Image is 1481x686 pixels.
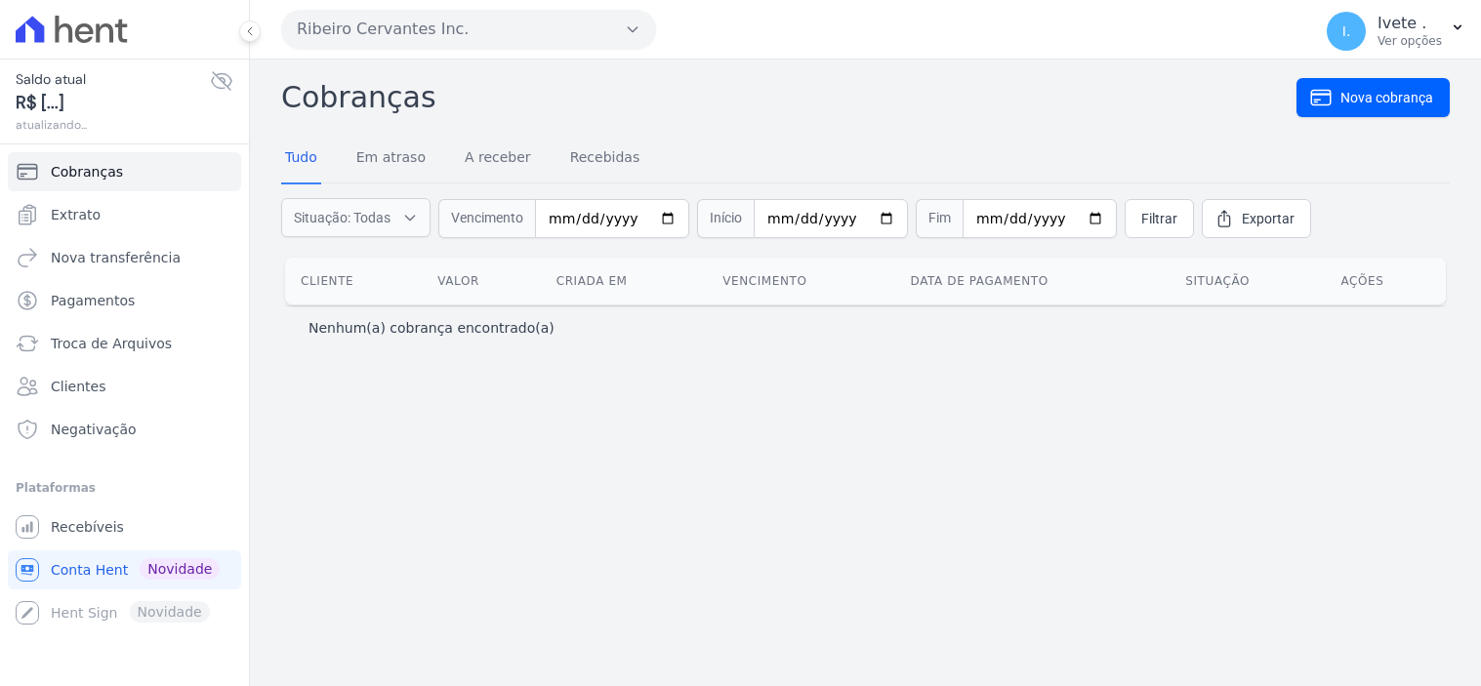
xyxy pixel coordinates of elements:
[285,258,422,304] th: Cliente
[461,134,535,184] a: A receber
[707,258,894,304] th: Vencimento
[1125,199,1194,238] a: Filtrar
[51,334,172,353] span: Troca de Arquivos
[1340,88,1433,107] span: Nova cobrança
[16,69,210,90] span: Saldo atual
[51,420,137,439] span: Negativação
[8,367,241,406] a: Clientes
[8,195,241,234] a: Extrato
[1242,209,1295,228] span: Exportar
[281,75,1296,119] h2: Cobranças
[1378,33,1442,49] p: Ver opções
[51,517,124,537] span: Recebíveis
[1170,258,1325,304] th: Situação
[8,550,241,589] a: Conta Hent Novidade
[352,134,430,184] a: Em atraso
[541,258,707,304] th: Criada em
[1342,24,1351,38] span: I.
[281,134,321,184] a: Tudo
[1296,78,1450,117] a: Nova cobrança
[1325,258,1446,304] th: Ações
[51,377,105,396] span: Clientes
[16,476,233,500] div: Plataformas
[16,116,210,134] span: atualizando...
[8,152,241,191] a: Cobranças
[140,558,220,580] span: Novidade
[1202,199,1311,238] a: Exportar
[8,410,241,449] a: Negativação
[51,205,101,224] span: Extrato
[51,560,128,580] span: Conta Hent
[1141,209,1177,228] span: Filtrar
[438,199,535,238] span: Vencimento
[8,324,241,363] a: Troca de Arquivos
[51,248,181,267] span: Nova transferência
[8,281,241,320] a: Pagamentos
[895,258,1171,304] th: Data de pagamento
[8,238,241,277] a: Nova transferência
[281,10,656,49] button: Ribeiro Cervantes Inc.
[16,152,233,632] nav: Sidebar
[51,162,123,182] span: Cobranças
[422,258,540,304] th: Valor
[8,507,241,546] a: Recebíveis
[281,198,431,237] button: Situação: Todas
[16,90,210,116] span: R$ [...]
[309,318,555,338] p: Nenhum(a) cobrança encontrado(a)
[1378,14,1442,33] p: Ivete .
[697,199,754,238] span: Início
[51,291,135,310] span: Pagamentos
[1311,4,1481,59] button: I. Ivete . Ver opções
[916,199,963,238] span: Fim
[294,208,391,227] span: Situação: Todas
[566,134,644,184] a: Recebidas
